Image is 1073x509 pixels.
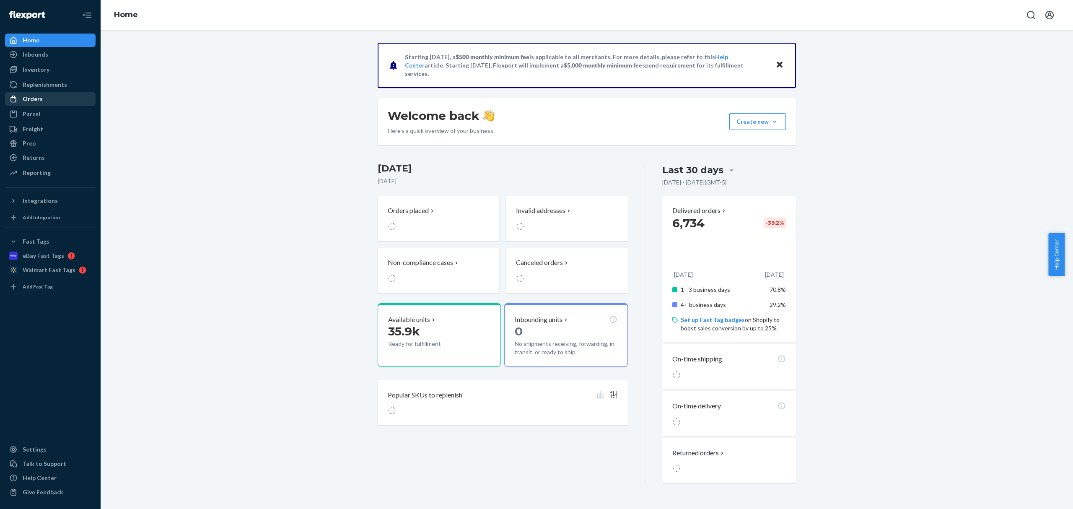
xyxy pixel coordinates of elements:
[378,303,501,367] button: Available units35.9kReady for fulfillment
[5,235,96,248] button: Fast Tags
[23,110,40,118] div: Parcel
[516,206,565,216] p: Invalid addresses
[5,471,96,485] a: Help Center
[5,263,96,277] a: Walmart Fast Tags
[5,92,96,106] a: Orders
[5,443,96,456] a: Settings
[9,11,45,19] img: Flexport logo
[114,10,138,19] a: Home
[107,3,145,27] ol: breadcrumbs
[5,151,96,164] a: Returns
[23,474,57,482] div: Help Center
[23,50,48,59] div: Inbounds
[388,108,495,123] h1: Welcome back
[765,270,784,279] p: [DATE]
[5,211,96,224] a: Add Integration
[681,286,763,294] p: 1 - 3 business days
[1041,7,1058,23] button: Open account menu
[378,248,499,293] button: Non-compliance cases
[662,164,723,177] div: Last 30 days
[506,196,627,241] button: Invalid addresses
[388,127,495,135] p: Here’s a quick overview of your business
[405,53,767,78] p: Starting [DATE], a is applicable to all merchants. For more details, please refer to this article...
[506,248,627,293] button: Canceled orders
[681,316,786,332] p: on Shopify to boost sales conversion by up to 25%.
[774,59,785,71] button: Close
[5,34,96,47] a: Home
[23,214,60,221] div: Add Integration
[23,283,53,290] div: Add Fast Tag
[23,460,66,468] div: Talk to Support
[564,62,642,69] span: $5,000 monthly minimum fee
[79,7,96,23] button: Close Navigation
[388,390,462,400] p: Popular SKUs to replenish
[23,95,43,103] div: Orders
[23,139,36,148] div: Prep
[23,252,64,260] div: eBay Fast Tags
[23,445,47,454] div: Settings
[662,178,727,187] p: [DATE] - [DATE] ( GMT-5 )
[23,125,43,133] div: Freight
[388,324,420,338] span: 35.9k
[672,448,726,458] button: Returned orders
[5,280,96,293] a: Add Fast Tag
[516,258,563,267] p: Canceled orders
[23,36,39,44] div: Home
[23,65,49,74] div: Inventory
[5,249,96,262] a: eBay Fast Tags
[5,194,96,208] button: Integrations
[504,303,627,367] button: Inbounding units0No shipments receiving, forwarding, in transit, or ready to ship
[5,107,96,121] a: Parcel
[672,216,705,230] span: 6,734
[770,286,786,293] span: 70.8%
[5,78,96,91] a: Replenishments
[770,301,786,308] span: 29.2%
[674,270,693,279] p: [DATE]
[23,153,45,162] div: Returns
[729,113,786,130] button: Create new
[388,340,466,348] p: Ready for fulfillment
[378,196,499,241] button: Orders placed
[5,137,96,150] a: Prep
[515,340,617,356] p: No shipments receiving, forwarding, in transit, or ready to ship
[483,110,495,122] img: hand-wave emoji
[5,48,96,61] a: Inbounds
[23,488,63,496] div: Give Feedback
[5,166,96,179] a: Reporting
[388,315,430,325] p: Available units
[378,162,628,175] h3: [DATE]
[378,177,628,185] p: [DATE]
[1023,7,1039,23] button: Open Search Box
[5,122,96,136] a: Freight
[672,354,722,364] p: On-time shipping
[23,169,51,177] div: Reporting
[681,301,763,309] p: 4+ business days
[672,401,721,411] p: On-time delivery
[681,316,745,323] a: Set up Fast Tag badges
[5,457,96,470] a: Talk to Support
[515,324,523,338] span: 0
[388,206,429,216] p: Orders placed
[5,63,96,76] a: Inventory
[388,258,453,267] p: Non-compliance cases
[672,206,727,216] button: Delivered orders
[23,237,49,246] div: Fast Tags
[764,218,786,228] div: -39.2 %
[23,197,58,205] div: Integrations
[456,53,529,60] span: $500 monthly minimum fee
[23,266,75,274] div: Walmart Fast Tags
[23,81,67,89] div: Replenishments
[515,315,562,325] p: Inbounding units
[5,486,96,499] button: Give Feedback
[1048,233,1065,276] button: Help Center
